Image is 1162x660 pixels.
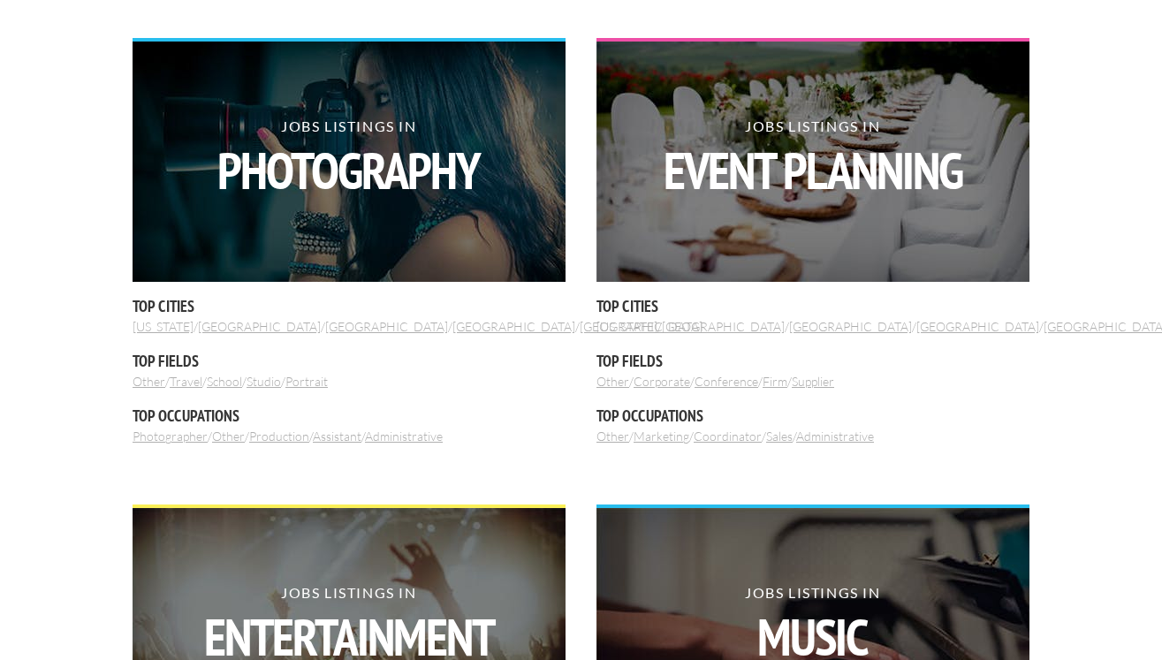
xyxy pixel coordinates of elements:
h2: Jobs Listings in [596,119,1029,196]
a: Assistant [313,429,361,444]
a: [GEOGRAPHIC_DATA] [916,319,1039,334]
a: Other [212,429,245,444]
a: Production [249,429,309,444]
a: Studio [247,374,281,389]
h5: Top Fields [596,350,1029,372]
a: [GEOGRAPHIC_DATA] [789,319,912,334]
a: Sales [766,429,793,444]
a: Supplier [792,374,834,389]
a: Conference [695,374,758,389]
a: [GEOGRAPHIC_DATA] [452,319,575,334]
a: Coordinator [694,429,762,444]
a: Administrative [365,429,443,444]
a: [GEOGRAPHIC_DATA] [580,319,703,334]
a: [GEOGRAPHIC_DATA] [662,319,785,334]
a: Travel [170,374,202,389]
a: Photographer [133,429,208,444]
a: Corporate [634,374,690,389]
a: Other [596,374,629,389]
a: Marketing [634,429,689,444]
h2: Jobs Listings in [133,119,566,196]
img: tan girl with dark hair holding a large camera and taking a picture [133,42,566,282]
a: [GEOGRAPHIC_DATA] [198,319,321,334]
div: / / / / / / / / / / / / [596,38,1029,444]
a: [US_STATE] [133,319,194,334]
a: Firm [763,374,787,389]
strong: Photography [133,145,566,196]
a: School [207,374,242,389]
h5: Top Fields [133,350,566,372]
img: event planning photo of long white table with white chairs and place settings [596,42,1029,282]
strong: Event Planning [596,145,1029,196]
a: Other [133,374,165,389]
a: Administrative [796,429,874,444]
a: [GEOGRAPHIC_DATA] [325,319,448,334]
a: Jobs Listings inPhotography [133,38,566,282]
h5: Top Occupations [133,405,566,427]
a: Jobs Listings inEvent Planning [596,38,1029,282]
a: [US_STATE] [596,319,657,334]
a: Portrait [285,374,328,389]
h5: Top Cities [133,295,566,317]
h5: Top Occupations [596,405,1029,427]
h5: Top Cities [596,295,1029,317]
a: Other [596,429,629,444]
div: / / / / / / / / / / / / [133,38,566,444]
